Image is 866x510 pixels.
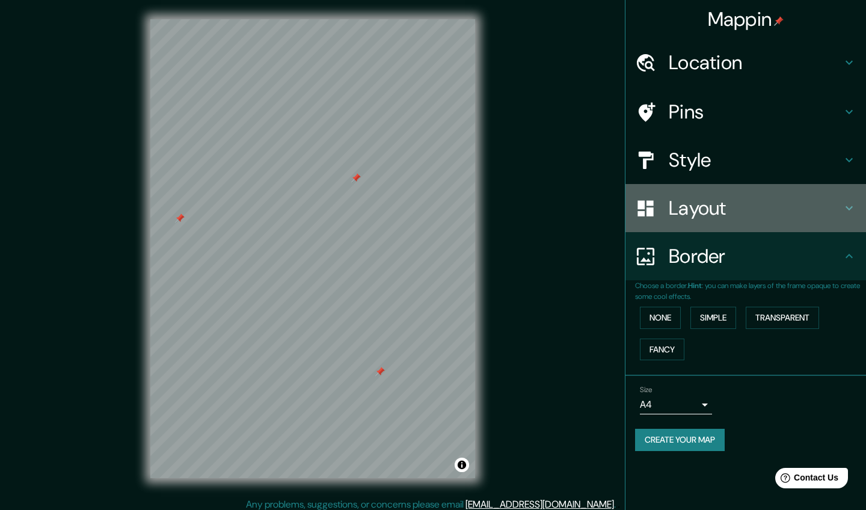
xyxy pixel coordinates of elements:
[625,88,866,136] div: Pins
[746,307,819,329] button: Transparent
[640,307,681,329] button: None
[774,16,784,26] img: pin-icon.png
[635,429,725,451] button: Create your map
[150,19,475,478] canvas: Map
[690,307,736,329] button: Simple
[635,280,866,302] p: Choose a border. : you can make layers of the frame opaque to create some cool effects.
[640,339,684,361] button: Fancy
[669,196,842,220] h4: Layout
[640,395,712,414] div: A4
[669,100,842,124] h4: Pins
[669,51,842,75] h4: Location
[625,38,866,87] div: Location
[708,7,784,31] h4: Mappin
[625,232,866,280] div: Border
[455,458,469,472] button: Toggle attribution
[669,148,842,172] h4: Style
[625,136,866,184] div: Style
[625,184,866,232] div: Layout
[759,463,853,497] iframe: Help widget launcher
[669,244,842,268] h4: Border
[640,385,653,395] label: Size
[688,281,702,290] b: Hint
